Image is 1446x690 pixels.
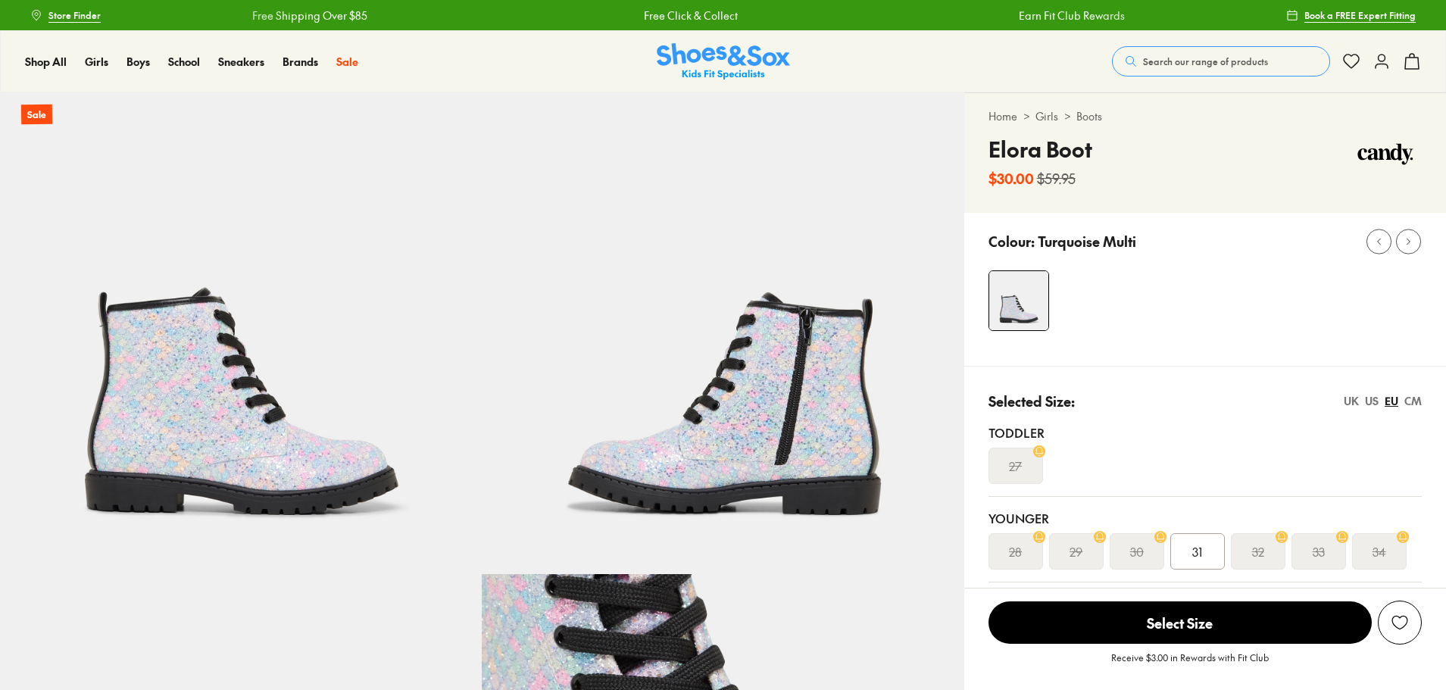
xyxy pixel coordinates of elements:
a: School [168,54,200,70]
img: 4-530860_1 [989,271,1048,330]
span: Brands [283,54,318,69]
p: Turquoise Multi [1038,231,1136,251]
a: Girls [85,54,108,70]
s: 34 [1373,542,1386,560]
span: Book a FREE Expert Fitting [1304,8,1416,22]
a: Store Finder [30,2,101,29]
div: Toddler [988,423,1422,442]
img: Vendor logo [1349,133,1422,179]
h4: Elora Boot [988,133,1092,165]
div: US [1365,393,1379,409]
a: Shop All [25,54,67,70]
span: Sale [336,54,358,69]
p: Sale [21,105,52,125]
button: Search our range of products [1112,46,1330,76]
a: Boots [1076,108,1102,124]
p: Receive $3.00 in Rewards with Fit Club [1111,651,1269,678]
a: Free Click & Collect [644,8,738,23]
div: Younger [988,509,1422,527]
div: EU [1385,393,1398,409]
img: SNS_Logo_Responsive.svg [657,43,790,80]
div: > > [988,108,1422,124]
a: Sneakers [218,54,264,70]
div: CM [1404,393,1422,409]
span: Boys [126,54,150,69]
s: 28 [1009,542,1022,560]
span: Store Finder [48,8,101,22]
s: 27 [1009,457,1022,475]
a: Book a FREE Expert Fitting [1286,2,1416,29]
a: Free Shipping Over $85 [252,8,367,23]
a: Shoes & Sox [657,43,790,80]
span: Select Size [988,601,1372,644]
span: School [168,54,200,69]
s: 30 [1130,542,1144,560]
button: Add to Wishlist [1378,601,1422,645]
b: $30.00 [988,168,1034,189]
a: Earn Fit Club Rewards [1019,8,1125,23]
a: Sale [336,54,358,70]
a: Home [988,108,1017,124]
span: 31 [1192,542,1202,560]
p: Colour: [988,231,1035,251]
span: Girls [85,54,108,69]
img: 5-530861_1 [482,92,963,574]
s: $59.95 [1037,168,1076,189]
button: Select Size [988,601,1372,645]
a: Girls [1035,108,1058,124]
s: 33 [1313,542,1325,560]
div: UK [1344,393,1359,409]
span: Sneakers [218,54,264,69]
span: Shop All [25,54,67,69]
p: Selected Size: [988,391,1075,411]
s: 29 [1070,542,1082,560]
a: Brands [283,54,318,70]
a: Boys [126,54,150,70]
span: Search our range of products [1143,55,1268,68]
s: 32 [1252,542,1264,560]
